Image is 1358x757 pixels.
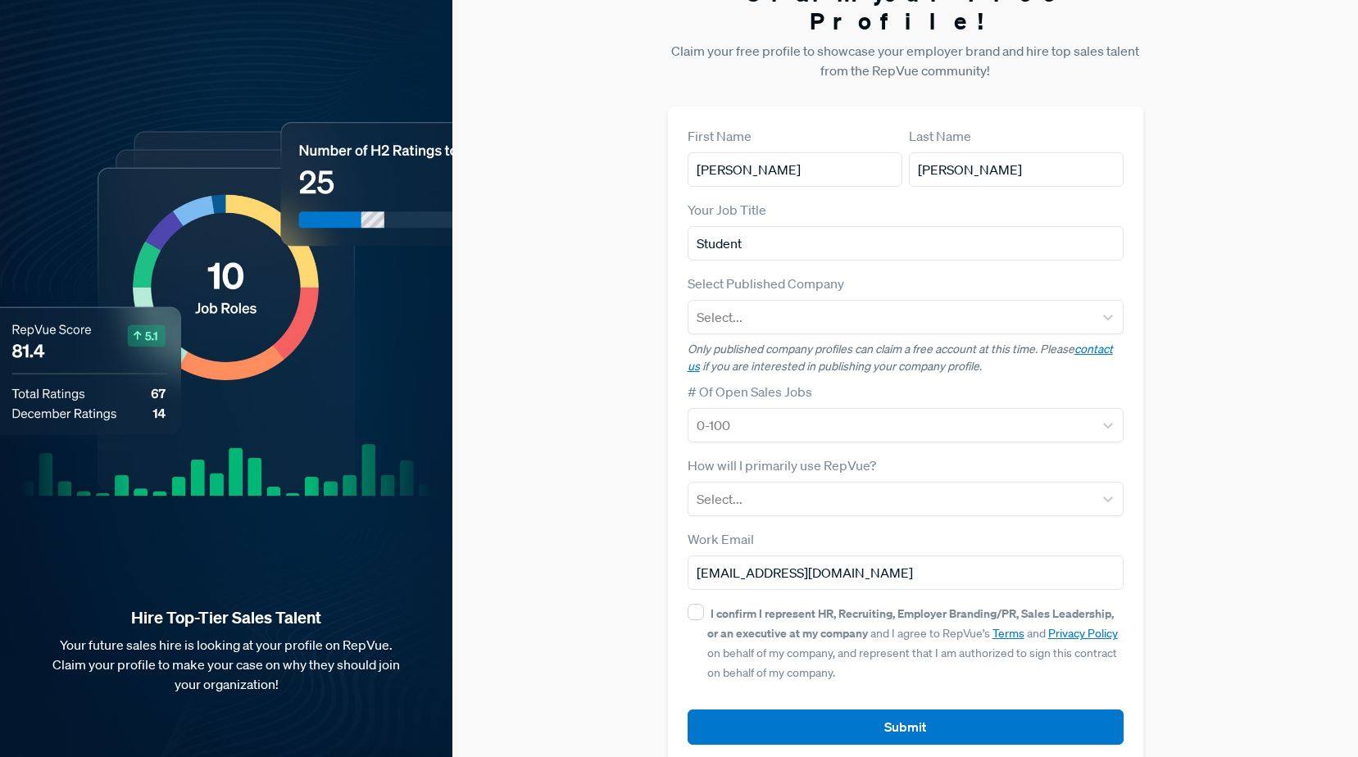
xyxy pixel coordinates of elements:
input: Email [688,555,1124,590]
label: Last Name [909,126,971,146]
span: and I agree to RepVue’s and on behalf of my company, and represent that I am authorized to sign t... [707,606,1118,680]
label: First Name [688,126,752,146]
a: Terms [992,626,1024,641]
input: First Name [688,152,902,187]
input: Last Name [909,152,1124,187]
label: # Of Open Sales Jobs [688,382,812,401]
input: Title [688,226,1124,261]
label: Select Published Company [688,274,844,293]
strong: Hire Top-Tier Sales Talent [26,607,426,628]
label: How will I primarily use RepVue? [688,456,876,475]
label: Work Email [688,529,754,549]
strong: I confirm I represent HR, Recruiting, Employer Branding/PR, Sales Leadership, or an executive at ... [707,605,1114,641]
button: Submit [688,709,1124,745]
p: Claim your free profile to showcase your employer brand and hire top sales talent from the RepVue... [668,41,1143,80]
label: Your Job Title [688,200,766,220]
a: Privacy Policy [1048,626,1118,641]
p: Your future sales hire is looking at your profile on RepVue. Claim your profile to make your case... [26,635,426,694]
p: Only published company profiles can claim a free account at this time. Please if you are interest... [688,341,1124,375]
a: contact us [688,342,1113,374]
